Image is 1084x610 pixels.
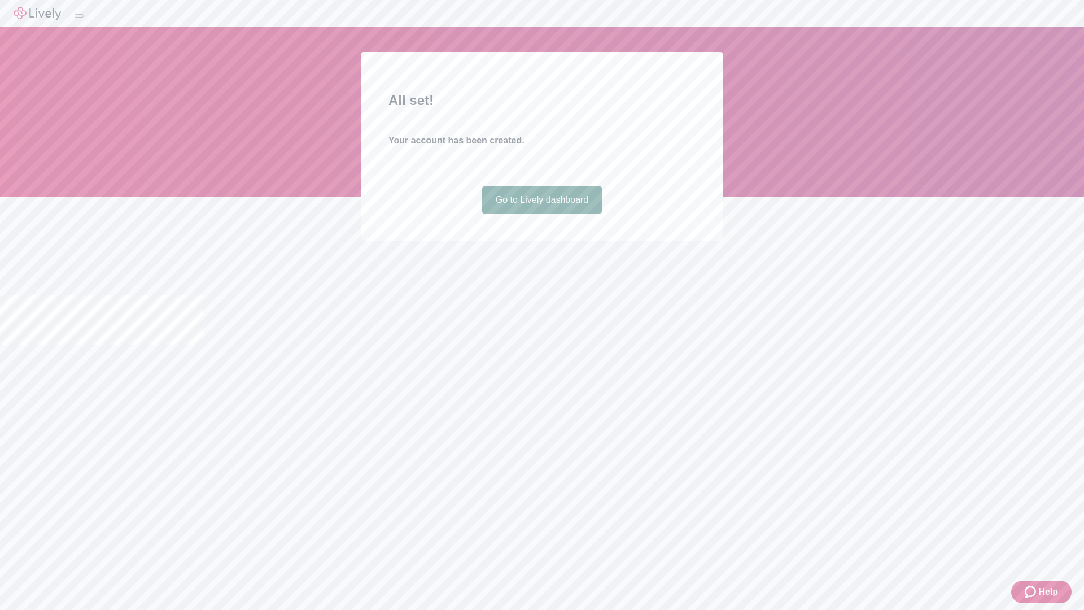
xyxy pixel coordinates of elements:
[14,7,61,20] img: Lively
[1025,585,1038,599] svg: Zendesk support icon
[1011,581,1072,603] button: Zendesk support iconHelp
[1038,585,1058,599] span: Help
[388,90,696,111] h2: All set!
[388,134,696,147] h4: Your account has been created.
[482,186,602,213] a: Go to Lively dashboard
[75,14,84,18] button: Log out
